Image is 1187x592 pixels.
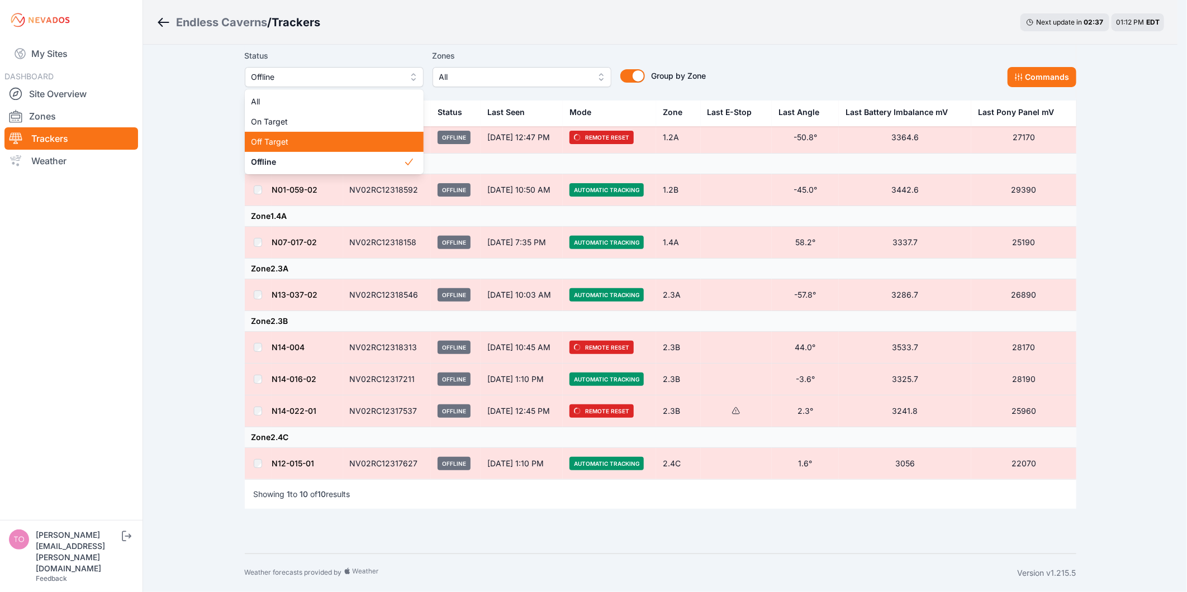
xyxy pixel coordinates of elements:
[251,70,401,84] span: Offline
[251,156,403,168] span: Offline
[251,96,403,107] span: All
[251,136,403,147] span: Off Target
[245,89,424,174] div: Offline
[245,67,424,87] button: Offline
[251,116,403,127] span: On Target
